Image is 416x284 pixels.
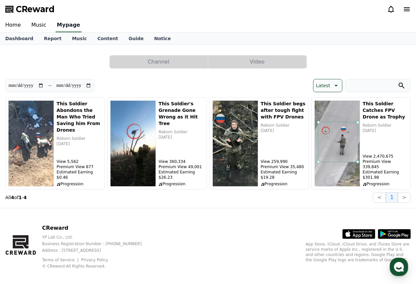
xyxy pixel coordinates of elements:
p: View 259,990 [261,159,306,164]
p: All of - [5,194,27,201]
button: Channel [110,55,208,68]
button: This Soldier Abondons the Man Who Tried Saving him From Drones This Soldier Abondons the Man Who ... [5,97,105,190]
a: Report [38,33,67,44]
a: Content [92,33,123,44]
a: Terms of Service [42,258,80,262]
p: View 360,334 [159,159,204,164]
p: Premium View 877 [57,164,102,169]
p: Premium View 35,480 [261,164,306,169]
a: CReward [5,4,55,14]
p: Reborn Soldier [363,123,408,128]
p: [DATE] [57,141,102,146]
button: < [373,192,386,203]
p: [DATE] [363,128,408,133]
a: Settings [85,209,126,225]
span: CReward [16,4,55,14]
p: [DATE] [261,128,306,133]
p: Progression [261,181,306,187]
button: Video [208,55,306,68]
p: Progression [363,181,408,187]
span: Messages [55,219,74,224]
p: YP Lab Co., Ltd. [42,235,152,240]
strong: 4 [23,195,27,200]
p: [DATE] [159,135,204,140]
p: View 2,470,675 [363,154,408,159]
a: Home [2,209,43,225]
a: Messages [43,209,85,225]
a: Privacy Policy [81,258,108,262]
p: Business Registration Number : [PHONE_NUMBER] [42,241,152,246]
p: Estimated Earning $19.28 [261,169,306,180]
span: Home [17,219,28,224]
p: Progression [57,181,102,187]
a: Music [26,18,52,32]
p: Estimated Earning $0.46 [57,169,102,180]
p: Latest [316,81,330,90]
p: Premium View 339,845 [363,159,408,169]
p: © CReward All Rights Reserved. [42,264,152,269]
button: This Soldier's Grenade Gone Wrong as it Hit Tree This Soldier's Grenade Gone Wrong as it Hit Tree... [107,97,207,190]
p: Reborn Soldier [159,129,204,135]
span: Settings [97,219,113,224]
a: Mypage [56,18,82,32]
a: Music [67,33,92,44]
img: This Soldier begs after tough fight with FPV Drones [212,100,258,187]
button: Latest [313,79,342,92]
h5: This Soldier Catches FPV Drone as Trophy [363,100,408,120]
strong: 1 [19,195,22,200]
img: This Soldier's Grenade Gone Wrong as it Hit Tree [110,100,156,187]
p: Address : [STREET_ADDRESS] [42,248,152,253]
p: View 5,562 [57,159,102,164]
a: Guide [123,33,149,44]
button: > [398,192,411,203]
button: 1 [386,192,398,203]
p: Estimated Earning $301.98 [363,169,408,180]
h5: This Soldier Abondons the Man Who Tried Saving him From Drones [57,100,102,133]
p: Estimated Earning $26.23 [159,169,204,180]
img: This Soldier Abondons the Man Who Tried Saving him From Drones [8,100,54,187]
p: App Store, iCloud, iCloud Drive, and iTunes Store are service marks of Apple Inc., registered in ... [306,242,411,263]
p: Reborn Soldier [261,123,306,128]
a: Notice [149,33,176,44]
h5: This Soldier begs after tough fight with FPV Drones [261,100,306,120]
p: CReward [42,224,152,232]
p: Premium View 49,001 [159,164,204,169]
strong: 4 [11,195,14,200]
button: This Soldier Catches FPV Drone as Trophy This Soldier Catches FPV Drone as Trophy Reborn Soldier ... [311,97,411,190]
button: This Soldier begs after tough fight with FPV Drones This Soldier begs after tough fight with FPV ... [209,97,309,190]
img: This Soldier Catches FPV Drone as Trophy [314,100,360,187]
h5: This Soldier's Grenade Gone Wrong as it Hit Tree [159,100,204,127]
p: Reborn Soldier [57,136,102,141]
p: ~ [48,82,52,90]
p: Progression [159,181,204,187]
